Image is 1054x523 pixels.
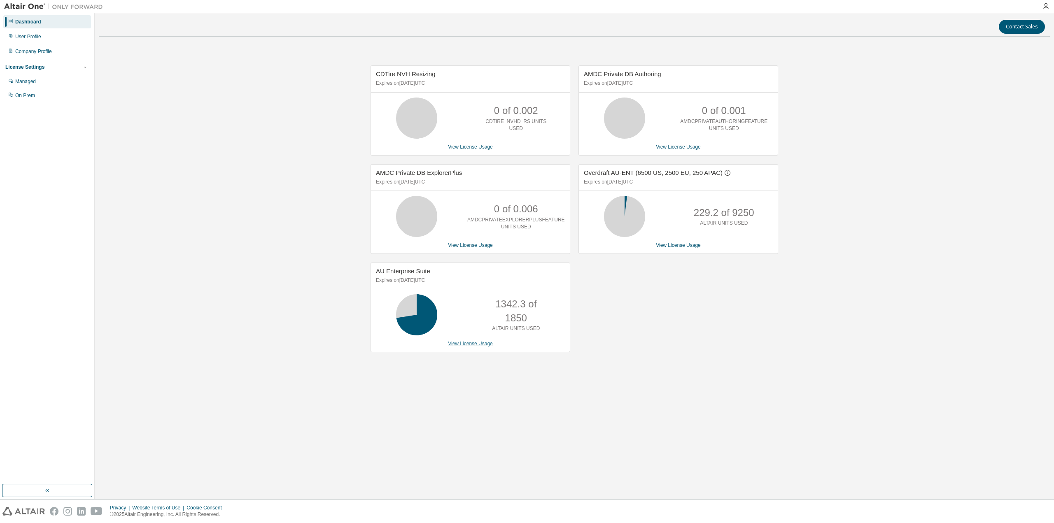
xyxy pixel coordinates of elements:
[15,33,41,40] div: User Profile
[63,507,72,516] img: instagram.svg
[4,2,107,11] img: Altair One
[5,64,44,70] div: License Settings
[376,179,563,186] p: Expires on [DATE] UTC
[187,504,226,511] div: Cookie Consent
[584,179,771,186] p: Expires on [DATE] UTC
[132,504,187,511] div: Website Terms of Use
[680,118,767,132] p: AMDCPRIVATEAUTHORINGFEATURE UNITS USED
[999,20,1045,34] button: Contact Sales
[376,277,563,284] p: Expires on [DATE] UTC
[376,169,462,176] span: AMDC Private DB ExplorerPlus
[50,507,58,516] img: facebook.svg
[376,80,563,87] p: Expires on [DATE] UTC
[584,70,661,77] span: AMDC Private DB Authoring
[724,170,731,176] button: information
[15,92,35,99] div: On Prem
[483,118,549,132] p: CDTIRE_NVHD_RS UNITS USED
[656,144,701,150] a: View License Usage
[448,242,493,248] a: View License Usage
[492,325,540,332] p: ALTAIR UNITS USED
[448,144,493,150] a: View License Usage
[483,297,549,325] p: 1342.3 of 1850
[700,220,748,227] p: ALTAIR UNITS USED
[110,511,227,518] p: © 2025 Altair Engineering, Inc. All Rights Reserved.
[584,80,771,87] p: Expires on [DATE] UTC
[656,242,701,248] a: View License Usage
[15,48,52,55] div: Company Profile
[702,104,746,118] p: 0 of 0.001
[448,341,493,346] a: View License Usage
[15,78,36,85] div: Managed
[77,507,86,516] img: linkedin.svg
[584,169,724,176] label: Overdraft AU-ENT (6500 US, 2500 EU, 250 APAC)
[376,267,430,274] span: AU Enterprise Suite
[694,206,754,220] p: 229.2 of 9250
[91,507,103,516] img: youtube.svg
[376,70,435,77] span: CDTire NVH Resizing
[110,504,132,511] div: Privacy
[15,19,41,25] div: Dashboard
[2,507,45,516] img: altair_logo.svg
[494,104,538,118] p: 0 of 0.002
[494,202,538,216] p: 0 of 0.006
[467,216,565,230] p: AMDCPRIVATEEXPLORERPLUSFEATURE UNITS USED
